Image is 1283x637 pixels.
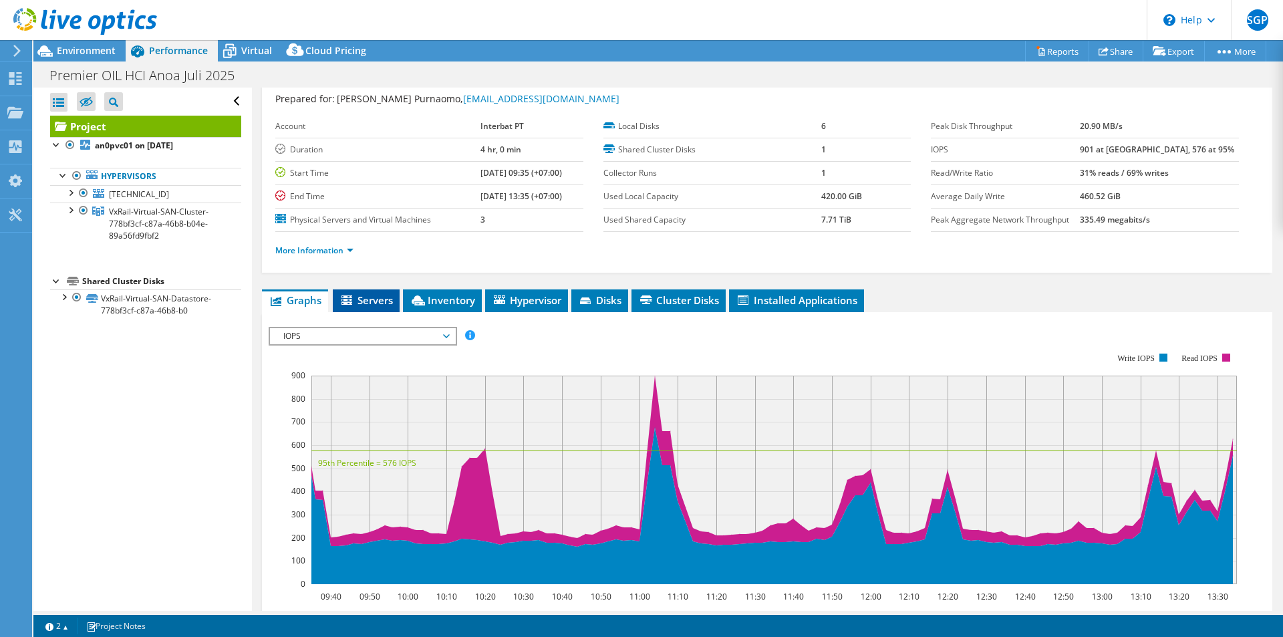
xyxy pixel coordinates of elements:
[821,214,851,225] b: 7.71 TiB
[275,190,480,203] label: End Time
[1080,144,1234,155] b: 901 at [GEOGRAPHIC_DATA], 576 at 95%
[603,213,821,227] label: Used Shared Capacity
[736,293,857,307] span: Installed Applications
[77,618,155,634] a: Project Notes
[95,140,173,151] b: an0pvc01 on [DATE]
[1025,41,1089,61] a: Reports
[149,44,208,57] span: Performance
[480,120,524,132] b: Interbat PT
[50,137,241,154] a: an0pvc01 on [DATE]
[275,166,480,180] label: Start Time
[1080,214,1150,225] b: 335.49 megabits/s
[1080,190,1121,202] b: 460.52 GiB
[277,328,448,344] span: IOPS
[861,591,881,602] text: 12:00
[241,44,272,57] span: Virtual
[291,370,305,381] text: 900
[291,555,305,566] text: 100
[43,68,255,83] h1: Premier OIL HCI Anoa Juli 2025
[318,457,416,469] text: 95th Percentile = 576 IOPS
[480,144,521,155] b: 4 hr, 0 min
[1117,354,1155,363] text: Write IOPS
[480,214,485,225] b: 3
[931,190,1080,203] label: Average Daily Write
[398,591,418,602] text: 10:00
[513,591,534,602] text: 10:30
[822,591,843,602] text: 11:50
[899,591,919,602] text: 12:10
[291,532,305,543] text: 200
[603,190,821,203] label: Used Local Capacity
[1080,120,1123,132] b: 20.90 MB/s
[1053,591,1074,602] text: 12:50
[783,591,804,602] text: 11:40
[821,190,862,202] b: 420.00 GiB
[109,206,208,241] span: VxRail-Virtual-SAN-Cluster-778bf3cf-c87a-46b8-b04e-89a56fd9fbf2
[821,167,826,178] b: 1
[275,143,480,156] label: Duration
[82,273,241,289] div: Shared Cluster Disks
[578,293,621,307] span: Disks
[603,143,821,156] label: Shared Cluster Disks
[301,578,305,590] text: 0
[1247,9,1268,31] span: SGP
[480,190,562,202] b: [DATE] 13:35 (+07:00)
[50,168,241,185] a: Hypervisors
[337,92,619,105] span: [PERSON_NAME] Purnaomo,
[436,591,457,602] text: 10:10
[931,213,1080,227] label: Peak Aggregate Network Throughput
[305,44,366,57] span: Cloud Pricing
[492,293,561,307] span: Hypervisor
[821,144,826,155] b: 1
[291,485,305,497] text: 400
[668,591,688,602] text: 11:10
[603,120,821,133] label: Local Disks
[1204,41,1266,61] a: More
[275,120,480,133] label: Account
[1169,591,1189,602] text: 13:20
[36,618,78,634] a: 2
[339,293,393,307] span: Servers
[109,188,169,200] span: [TECHNICAL_ID]
[552,591,573,602] text: 10:40
[410,293,475,307] span: Inventory
[291,509,305,520] text: 300
[1080,167,1169,178] b: 31% reads / 69% writes
[1131,591,1151,602] text: 13:10
[706,591,727,602] text: 11:20
[291,393,305,404] text: 800
[291,463,305,474] text: 500
[57,44,116,57] span: Environment
[1182,354,1218,363] text: Read IOPS
[821,120,826,132] b: 6
[931,120,1080,133] label: Peak Disk Throughput
[291,439,305,451] text: 600
[1092,591,1113,602] text: 13:00
[50,116,241,137] a: Project
[275,92,335,105] label: Prepared for:
[938,591,958,602] text: 12:20
[50,185,241,203] a: [TECHNICAL_ID]
[638,293,719,307] span: Cluster Disks
[931,166,1080,180] label: Read/Write Ratio
[1207,591,1228,602] text: 13:30
[50,289,241,319] a: VxRail-Virtual-SAN-Datastore-778bf3cf-c87a-46b8-b0
[1163,14,1175,26] svg: \n
[629,591,650,602] text: 11:00
[480,167,562,178] b: [DATE] 09:35 (+07:00)
[1015,591,1036,602] text: 12:40
[475,591,496,602] text: 10:20
[745,591,766,602] text: 11:30
[603,166,821,180] label: Collector Runs
[275,213,480,227] label: Physical Servers and Virtual Machines
[360,591,380,602] text: 09:50
[976,591,997,602] text: 12:30
[1089,41,1143,61] a: Share
[50,203,241,244] a: VxRail-Virtual-SAN-Cluster-778bf3cf-c87a-46b8-b04e-89a56fd9fbf2
[269,293,321,307] span: Graphs
[275,245,353,256] a: More Information
[463,92,619,105] a: [EMAIL_ADDRESS][DOMAIN_NAME]
[321,591,341,602] text: 09:40
[291,416,305,427] text: 700
[931,143,1080,156] label: IOPS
